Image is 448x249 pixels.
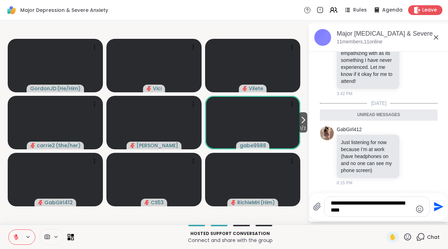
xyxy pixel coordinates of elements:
[37,142,55,149] span: carrie2
[136,142,178,149] span: [PERSON_NAME]
[389,233,396,241] span: ✋
[320,126,334,140] img: https://sharewell-space-live.sfo3.digitaloceanspaces.com/user-generated/040eba4d-661a-4ddb-ade4-1...
[231,200,236,205] span: audio-muted
[353,7,367,14] span: Rules
[78,230,382,237] p: Hosted support conversation
[260,199,275,206] span: ( Him )
[6,4,17,16] img: ShareWell Logomark
[331,200,412,214] textarea: Type your message
[56,142,80,149] span: ( She/her )
[299,112,307,133] button: 1/2
[430,199,446,215] button: Send
[299,124,307,133] span: 1 / 2
[427,234,440,241] span: Chat
[78,237,382,244] p: Connect and share with the group
[249,85,263,92] span: Vilete
[422,7,437,14] span: Leave
[314,29,331,46] img: Major Depression & Severe Anxiety, Oct 09
[367,100,391,107] span: [DATE]
[44,199,73,206] span: GabGirl412
[243,86,247,91] span: audio-muted
[20,7,108,14] span: Major Depression & Severe Anxiety
[240,142,266,149] span: gabe9988
[337,180,352,186] span: 8:15 PM
[38,200,43,205] span: audio-muted
[151,199,164,206] span: CS53
[337,38,383,45] p: 11 members, 11 online
[320,109,437,121] div: Unread messages
[30,85,56,92] span: GordonJD
[337,91,352,97] span: 3:42 PM
[382,7,402,14] span: Agenda
[130,143,135,148] span: audio-muted
[337,29,443,38] div: Major [MEDICAL_DATA] & Severe Anxiety, [DATE]
[147,86,152,91] span: audio-muted
[237,199,260,206] span: RichieMH
[57,85,80,92] span: ( He/Him )
[145,200,149,205] span: audio-muted
[153,85,162,92] span: Vici
[337,126,362,133] a: GabGirl412
[30,143,35,148] span: audio-muted
[341,139,395,174] p: Just listening for now because I’m at work (have headphones on and no one can see my phone screen)
[415,205,424,213] button: Emoji picker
